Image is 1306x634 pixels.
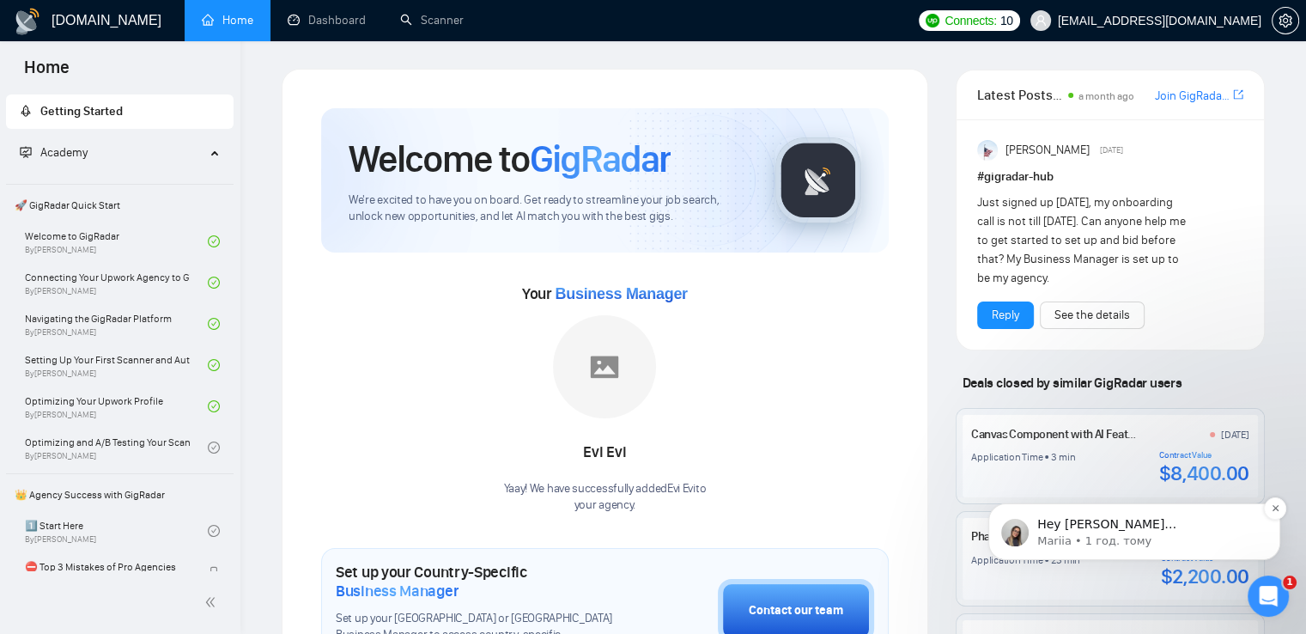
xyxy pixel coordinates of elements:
iframe: Intercom live chat [1248,576,1289,617]
span: rocket [20,105,32,117]
span: check-circle [208,359,220,371]
span: user [1035,15,1047,27]
iframe: Intercom notifications повідомлення [963,395,1306,588]
a: homeHome [202,13,253,27]
span: Getting Started [40,104,123,119]
a: 1️⃣ Start HereBy[PERSON_NAME] [25,512,208,550]
li: Getting Started [6,94,234,129]
p: Message from Mariia, sent 1 год. тому [75,138,296,154]
span: GigRadar [530,136,671,182]
a: Optimizing and A/B Testing Your Scanner for Better ResultsBy[PERSON_NAME] [25,429,208,466]
span: Deals closed by similar GigRadar users [956,368,1188,398]
img: logo [14,8,41,35]
div: Yaay! We have successfully added Evi Evi to [503,481,706,514]
span: double-left [204,594,222,611]
span: Business Manager [555,285,687,302]
span: 🚀 GigRadar Quick Start [8,188,232,223]
span: fund-projection-screen [20,146,32,158]
button: Reply [977,302,1034,329]
a: Optimizing Your Upwork ProfileBy[PERSON_NAME] [25,387,208,425]
div: Contact our team [749,601,843,620]
span: We're excited to have you on board. Get ready to streamline your job search, unlock new opportuni... [349,192,748,225]
p: your agency . [503,497,706,514]
span: check-circle [208,277,220,289]
span: check-circle [208,525,220,537]
a: export [1233,87,1243,103]
span: check-circle [208,318,220,330]
span: Connects: [945,11,996,30]
button: setting [1272,7,1299,34]
img: Anisuzzaman Khan [977,140,998,161]
a: Setting Up Your First Scanner and Auto-BidderBy[PERSON_NAME] [25,346,208,384]
span: Home [10,55,83,91]
span: Business Manager [336,582,459,600]
span: export [1233,88,1243,101]
div: Evi Evi [503,438,706,467]
span: Your [522,284,688,303]
p: Hey [PERSON_NAME][EMAIL_ADDRESS][DOMAIN_NAME], Looks like your Upwork agency Outsourcing Ukraine ... [75,121,296,138]
button: See the details [1040,302,1145,329]
a: Navigating the GigRadar PlatformBy[PERSON_NAME] [25,305,208,343]
div: message notification from Mariia, 1 год. тому. Hey kladovikov@ursources.com, Looks like your Upwo... [26,108,318,165]
h1: Set up your Country-Specific [336,563,632,600]
span: [PERSON_NAME] [1005,141,1089,160]
span: lock [208,566,220,578]
img: gigradar-logo.png [775,137,861,223]
a: Join GigRadar Slack Community [1155,87,1230,106]
a: See the details [1054,306,1130,325]
div: Just signed up [DATE], my onboarding call is not till [DATE]. Can anyone help me to get started t... [977,193,1190,288]
span: ⛔ Top 3 Mistakes of Pro Agencies [25,558,190,576]
span: 1 [1283,576,1297,589]
h1: Welcome to [349,136,671,182]
a: Connecting Your Upwork Agency to GigRadarBy[PERSON_NAME] [25,264,208,302]
span: check-circle [208,442,220,454]
span: check-circle [208,235,220,247]
span: 👑 Agency Success with GigRadar [8,478,232,512]
a: setting [1272,14,1299,27]
span: a month ago [1078,90,1134,102]
img: placeholder.png [553,315,656,418]
span: check-circle [208,400,220,412]
span: Latest Posts from the GigRadar Community [977,84,1063,106]
h1: # gigradar-hub [977,168,1243,186]
span: 10 [1000,11,1013,30]
a: Welcome to GigRadarBy[PERSON_NAME] [25,223,208,260]
img: Profile image for Mariia [39,124,66,151]
span: Academy [40,145,88,160]
span: Academy [20,145,88,160]
button: Dismiss notification [301,102,324,125]
span: setting [1273,14,1298,27]
a: Reply [992,306,1019,325]
a: searchScanner [400,13,464,27]
span: [DATE] [1100,143,1123,158]
a: dashboardDashboard [288,13,366,27]
img: upwork-logo.png [926,14,939,27]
